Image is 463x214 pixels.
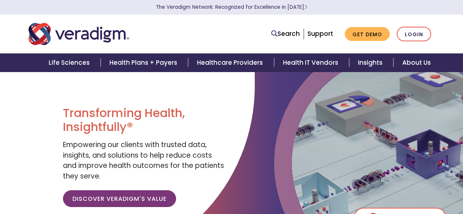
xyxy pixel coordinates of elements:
[63,106,226,134] h1: Transforming Health, Insightfully®
[345,27,390,41] a: Get Demo
[63,190,176,207] a: Discover Veradigm's Value
[101,53,188,72] a: Health Plans + Payers
[304,4,307,11] span: Learn More
[63,140,224,181] span: Empowering our clients with trusted data, insights, and solutions to help reduce costs and improv...
[188,53,274,72] a: Healthcare Providers
[307,29,333,38] a: Support
[156,4,307,11] a: The Veradigm Network: Recognized for Excellence in [DATE]Learn More
[29,22,129,46] img: Veradigm logo
[40,53,101,72] a: Life Sciences
[271,29,300,39] a: Search
[349,53,393,72] a: Insights
[393,53,440,72] a: About Us
[274,53,349,72] a: Health IT Vendors
[397,27,431,42] a: Login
